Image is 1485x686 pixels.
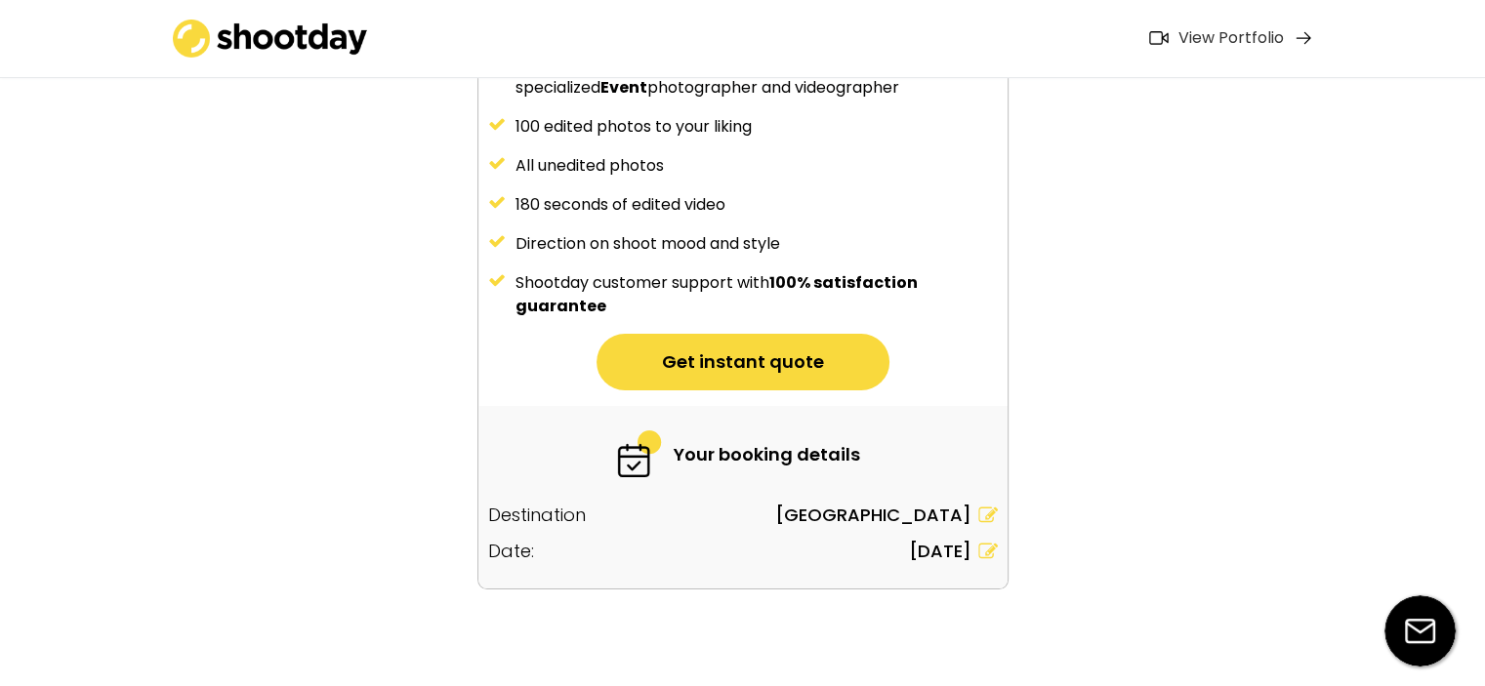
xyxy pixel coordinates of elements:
img: 6-fast.svg [615,430,664,477]
img: shootday_logo.png [173,20,368,58]
div: Destination [488,502,586,528]
div: Date: [488,538,534,564]
img: Icon%20feather-video%402x.png [1149,31,1169,45]
img: email-icon%20%281%29.svg [1384,595,1456,666]
button: Get instant quote [597,334,889,390]
div: Shootday customer support with [516,271,998,318]
strong: Event [600,76,647,99]
div: Direction on shoot mood and style [516,232,998,256]
div: All unedited photos [516,154,998,178]
div: View Portfolio [1178,28,1284,49]
div: 100 edited photos to your liking [516,115,998,139]
div: [DATE] [909,538,971,564]
div: [GEOGRAPHIC_DATA] [775,502,971,528]
div: Your booking details [674,441,860,467]
strong: 100% satisfaction guarantee [516,271,921,317]
div: 180 seconds of edited video [516,193,998,217]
